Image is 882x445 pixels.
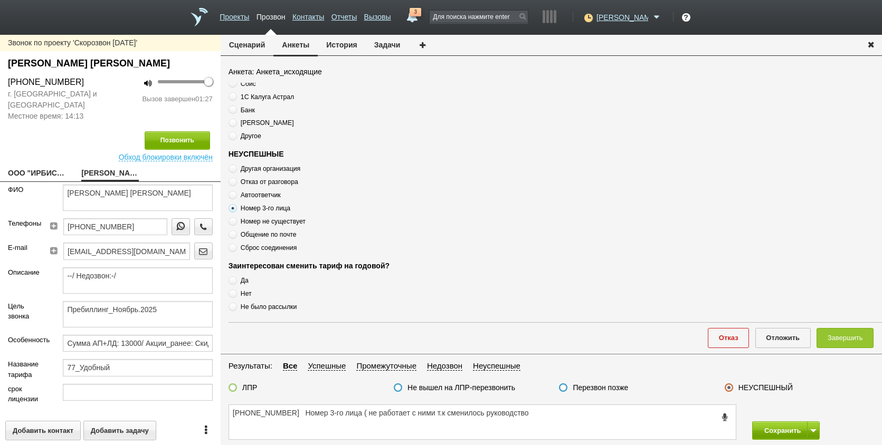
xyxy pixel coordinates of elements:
[83,421,156,440] button: Добавить задачу
[241,218,306,225] span: Номер не существует
[331,7,357,23] a: Отчеты
[308,361,346,371] span: Успешные
[229,360,278,372] li: Результаты:
[241,132,261,140] span: Другое
[241,106,255,113] span: Банк
[8,76,102,89] div: [PHONE_NUMBER]
[407,383,515,392] label: Не вышел на ЛПР-перезвонить
[8,111,102,122] span: Местное время: 14:13
[8,185,47,195] label: ФИО
[241,191,281,199] span: Автоответчик
[195,95,213,103] span: 01:27
[402,8,421,21] a: 3
[427,361,462,371] span: Недозвон
[8,267,47,278] label: Описание
[283,361,298,371] span: Все
[8,301,47,322] label: Цель звонка
[241,119,294,127] span: [PERSON_NAME]
[366,35,409,55] button: Задачи
[81,167,139,181] a: [PERSON_NAME] [PERSON_NAME]
[63,243,190,259] input: Email
[241,178,298,186] span: Отказ от разговора
[8,167,65,181] a: ООО "ИРБИС ИНЖИНИРИНГ"[EMAIL_ADDRESS][DOMAIN_NAME]
[241,290,252,297] span: Нет
[473,361,520,371] span: Неуспешные
[229,149,882,160] div: НЕУСПЕШНЫЕ
[241,165,300,172] span: Другая организация
[318,35,365,55] button: История
[364,7,391,23] a: Вызовы
[220,7,249,23] a: Проекты
[596,11,662,22] a: [PERSON_NAME]
[708,328,749,347] button: Отказ
[755,328,811,347] button: Отложить
[242,383,258,392] label: ЛПР
[241,205,290,212] span: Номер 3-го лица
[273,35,318,56] button: Анкеты
[8,89,102,111] span: г. [GEOGRAPHIC_DATA] и [GEOGRAPHIC_DATA]
[738,383,793,392] label: НЕУСПЕШНЫЙ
[63,218,167,235] input: телефон
[229,67,322,76] span: Анкета: Анкета_исходящие
[8,335,47,345] label: Особенность
[191,8,208,26] a: На главную
[241,303,297,311] span: Не было рассылки
[241,93,294,100] span: 1С Калуга Астрал
[241,80,256,87] span: Сбис
[292,7,324,23] a: Контакты
[221,35,274,55] button: Сценарий
[8,218,38,229] label: Телефоны
[8,384,47,404] label: срок лицензии
[229,260,882,272] div: Заинтересован сменить тариф на годовой?
[145,131,210,150] button: Позвонить
[752,421,808,440] button: Сохранить
[682,13,690,22] div: ?
[8,359,47,380] label: Название тарифа
[8,243,38,253] label: E-mail
[257,7,286,23] a: Прозвон
[119,150,213,161] span: Обход блокировки включён
[241,231,297,238] span: Общение по почте
[8,56,213,71] div: ЧУПРАКОВ АЛЕКСАНДР АЛЕКСАНДРОВИЧ
[5,421,81,440] button: Добавить контакт
[241,277,249,284] span: Да
[430,11,528,23] input: Для поиска нажмите enter
[118,94,213,104] div: Вызов завершен
[596,12,648,23] span: [PERSON_NAME]
[241,244,297,251] span: Сброс соединения
[356,361,416,371] span: Промежуточные
[573,383,628,392] label: Перезвон позже
[410,8,421,16] span: 3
